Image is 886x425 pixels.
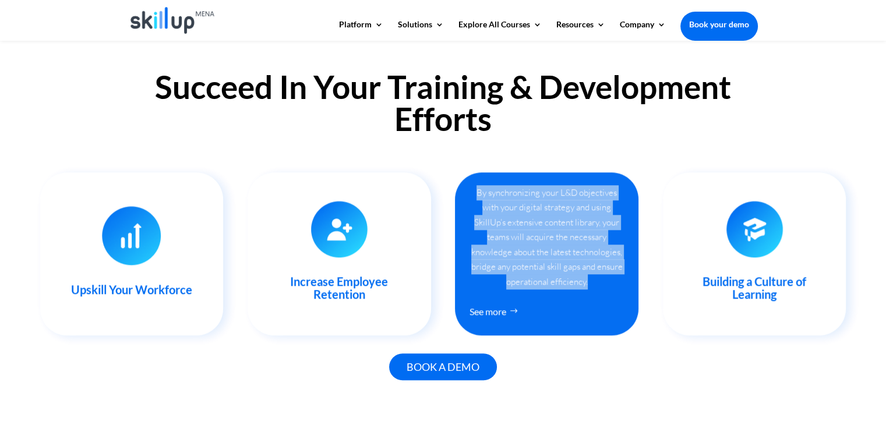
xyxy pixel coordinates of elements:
h3: Increase Employee Retention [266,275,412,306]
h3: Upskill Your Workforce [59,283,205,302]
a: Platform [339,20,383,40]
a: Explore All Courses [458,20,542,40]
iframe: Chat Widget [692,299,886,425]
h2: Succeed In Your Training & Development Efforts [129,71,758,141]
img: Skillup Mena [130,7,215,34]
a: Book a demo [389,353,497,381]
a: Solutions [398,20,444,40]
img: L&D Journey - Skillup [726,201,783,257]
a: Company [620,20,666,40]
h3: Building a Culture of Learning [682,275,828,306]
a: See more [470,300,525,322]
img: learning management system - Skillup [311,201,368,257]
a: Resources [556,20,605,40]
a: Book your demo [680,12,758,37]
img: custom content - Skillup [102,206,161,265]
div: By synchronizing your L&D objectives with your digital strategy and using SkillUp’s extensive con... [470,185,624,289]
